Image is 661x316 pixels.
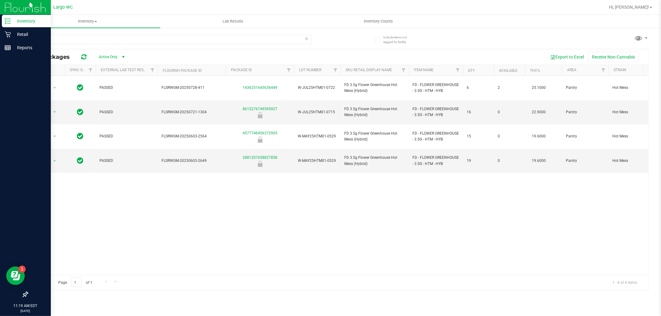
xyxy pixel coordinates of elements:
span: W-MAY25HTM01-0529 [298,158,337,164]
span: FD - FLOWER GREENHOUSE - 3.5G - HTM - HYB [412,82,459,94]
span: 2 [498,85,521,91]
a: Area [567,68,576,72]
a: Lot Number [299,68,321,72]
span: W-MAY25HTM01-0529 [298,133,337,139]
span: PASSED [99,85,154,91]
a: 4577746456372905 [243,131,277,135]
a: 1436251643636449 [243,85,277,90]
a: Package ID [231,68,252,72]
span: FLSRWGM-20250728-411 [161,85,222,91]
span: 16 [467,109,490,115]
input: 1 [71,278,82,287]
span: FD 3.5g Flower Greenhouse Hot Mess (Hybrid) [344,82,405,94]
span: Pantry [566,109,605,115]
a: Filter [399,65,409,76]
iframe: Resource center unread badge [18,266,26,273]
span: 6 [467,85,490,91]
a: Filter [86,65,96,76]
a: Sku Retail Display Name [346,68,392,72]
span: 19 [467,158,490,164]
a: THC% [530,68,540,73]
span: PASSED [99,133,154,139]
span: In Sync [77,132,84,141]
span: PASSED [99,158,154,164]
span: All Packages [32,54,76,60]
span: FLSRWGM-20250603-2564 [161,133,222,139]
span: W-JUL25HTM01-0722 [298,85,337,91]
span: FD - FLOWER GREENHOUSE - 3.5G - HTM - HYB [412,106,459,118]
span: Page of 1 [53,278,98,287]
a: Qty [468,68,475,73]
span: select [51,132,59,141]
span: 0 [498,109,521,115]
span: Pantry [566,158,605,164]
span: Inventory Counts [355,19,401,24]
button: Export to Excel [546,52,588,62]
span: 15 [467,133,490,139]
span: 22.9000 [529,108,549,117]
span: FD - FLOWER GREENHOUSE - 3.5G - HTM - HYB [412,131,459,142]
span: 1 - 4 of 4 items [607,278,642,287]
span: Inventory [15,19,160,24]
a: 2881207658827858 [243,155,277,160]
p: Inventory [11,17,48,25]
span: In Sync [77,83,84,92]
span: FLSRWGM-20250721-1304 [161,109,222,115]
span: Hot Mess [612,158,659,164]
a: Strain [614,68,626,72]
inline-svg: Reports [5,45,11,51]
span: FLSRWGM-20250603-2649 [161,158,222,164]
span: FD 3.5g Flower Greenhouse Hot Mess (Hybrid) [344,106,405,118]
a: Inventory [15,15,160,28]
a: Item Name [414,68,434,72]
span: Pantry [566,85,605,91]
a: Flourish Package ID [163,68,202,73]
span: FD 3.5g Flower Greenhouse Hot Mess (Hybrid) [344,131,405,142]
span: FD 3.5g Flower Greenhouse Hot Mess (Hybrid) [344,155,405,167]
span: select [51,108,59,116]
span: In Sync [77,108,84,116]
span: Hot Mess [612,85,659,91]
span: 19.6000 [529,156,549,165]
p: [DATE] [3,309,48,313]
div: Newly Received [225,112,295,118]
div: Administrative Hold [225,136,295,143]
a: Filter [598,65,609,76]
p: Reports [11,44,48,51]
a: Available [499,68,518,73]
span: In Sync [77,156,84,165]
a: Filter [453,65,463,76]
a: Lab Results [160,15,306,28]
span: Clear [305,35,309,43]
span: Hot Mess [612,109,659,115]
span: 0 [498,133,521,139]
p: Retail [11,31,48,38]
a: Filter [330,65,341,76]
span: Lab Results [214,19,252,24]
span: 19.6000 [529,132,549,141]
iframe: Resource center [6,266,25,285]
a: Inventory Counts [306,15,451,28]
input: Search Package ID, Item Name, SKU, Lot or Part Number... [27,35,312,44]
inline-svg: Retail [5,31,11,37]
span: Hi, [PERSON_NAME]! [609,5,649,10]
a: 8615276749595927 [243,107,277,111]
span: W-JUL25HTM01-0715 [298,109,337,115]
span: select [51,84,59,92]
span: select [51,157,59,165]
span: Include items not tagged for facility [383,35,414,44]
button: Receive Non-Cannabis [588,52,639,62]
span: Hot Mess [612,133,659,139]
span: 25.1000 [529,83,549,92]
span: 0 [498,158,521,164]
a: External Lab Test Result [101,68,149,72]
inline-svg: Inventory [5,18,11,24]
a: Sync Status [70,68,94,72]
span: Largo WC [54,5,73,10]
span: FD - FLOWER GREENHOUSE - 3.5G - HTM - HYB [412,155,459,167]
a: Filter [148,65,158,76]
div: Administrative Hold [225,161,295,167]
a: Filter [284,65,294,76]
p: 11:19 AM EDT [3,303,48,309]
